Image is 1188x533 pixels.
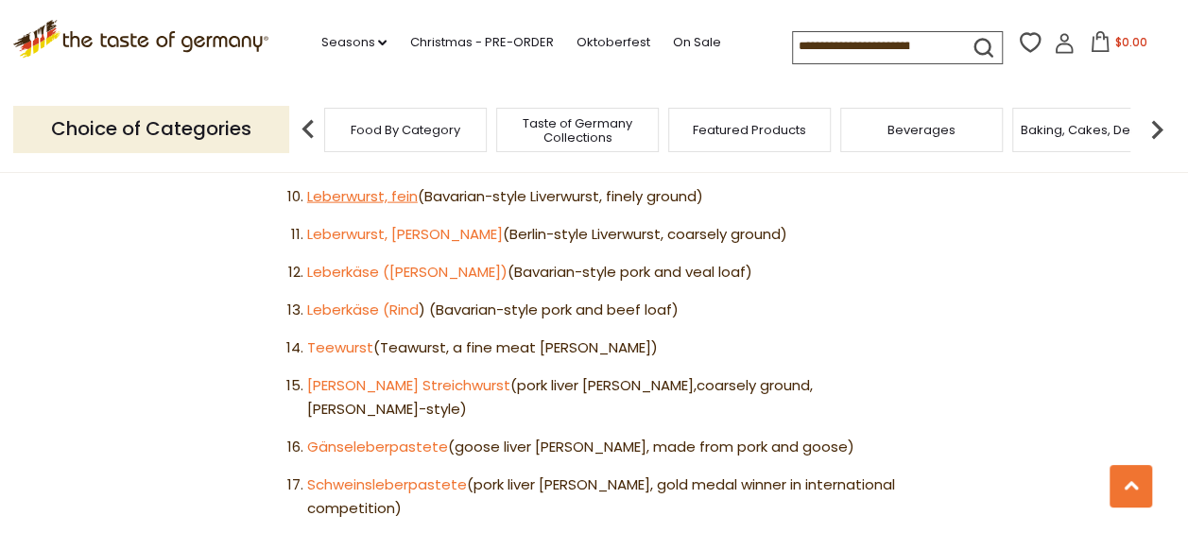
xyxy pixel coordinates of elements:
a: Teewurst [307,337,373,357]
li: (Berlin-style Liverwurst, coarsely ground) [307,223,899,247]
a: On Sale [672,32,720,53]
img: previous arrow [289,111,327,148]
a: Oktoberfest [576,32,649,53]
li: (Teawurst, a fine meat [PERSON_NAME]) [307,336,899,360]
a: Food By Category [351,123,460,137]
button: $0.00 [1078,31,1159,60]
a: Christmas - PRE-ORDER [409,32,553,53]
a: [PERSON_NAME] Streichwurst [307,375,510,395]
a: Leberkäse (Rind [307,300,419,319]
a: Seasons [320,32,387,53]
li: ) (Bavarian-style pork and beef loaf) [307,299,899,322]
a: Gänseleberpastete [307,437,448,456]
a: Featured Products [693,123,806,137]
a: Leberkäse ([PERSON_NAME]) [307,262,508,282]
li: (goose liver [PERSON_NAME], made from pork and goose) [307,436,899,459]
span: $0.00 [1114,34,1146,50]
a: Schweinsleberpastete [307,474,467,494]
li: (pork liver [PERSON_NAME],coarsely ground, [PERSON_NAME]-style) [307,374,899,421]
a: Beverages [887,123,956,137]
a: Taste of Germany Collections [502,116,653,145]
p: Choice of Categories [13,106,289,152]
img: next arrow [1138,111,1176,148]
li: (Bavarian-style Liverwurst, finely ground) [307,185,899,209]
li: (Bavarian-style pork and veal loaf) [307,261,899,284]
li: (pork liver [PERSON_NAME], gold medal winner in international competition) [307,473,899,521]
a: Leberwurst, fein [307,186,418,206]
a: Baking, Cakes, Desserts [1021,123,1167,137]
a: Leberwurst, [PERSON_NAME] [307,224,503,244]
